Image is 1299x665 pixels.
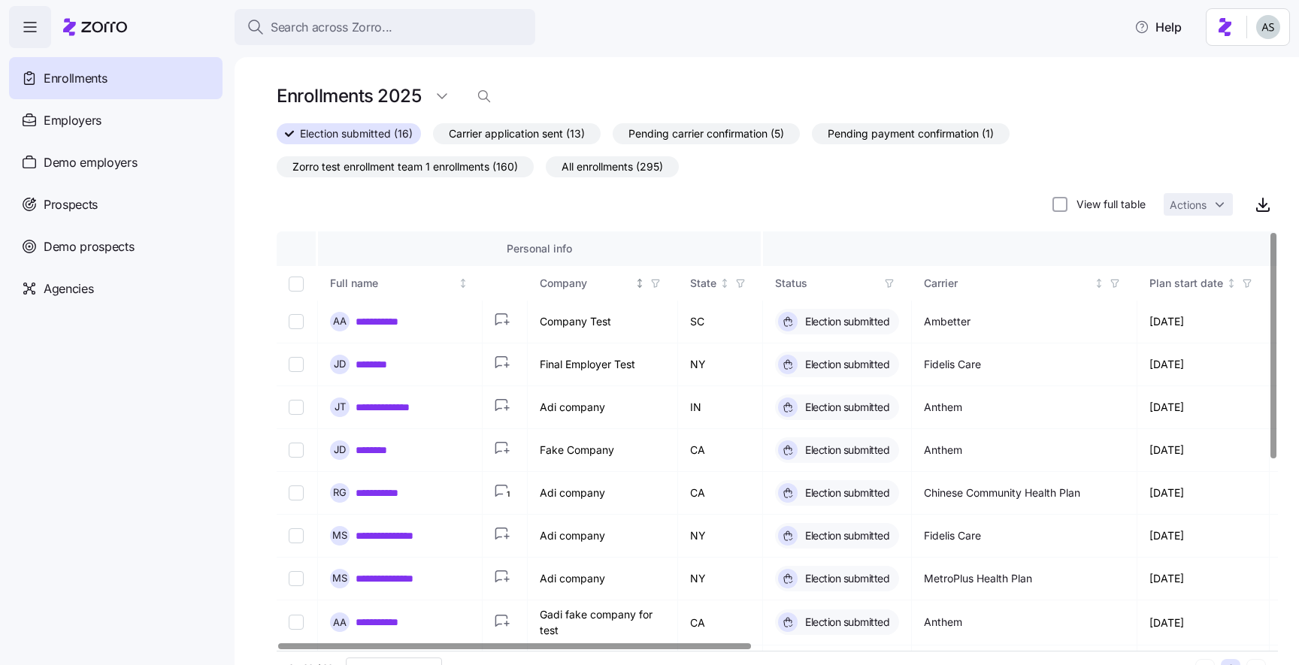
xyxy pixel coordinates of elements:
[1134,18,1182,36] span: Help
[924,485,1080,500] span: Chinese Community Health Plan
[528,600,678,645] td: Gadi fake company for test
[335,402,346,412] span: J T
[289,443,304,458] input: Select record 4
[289,528,304,543] input: Select record 6
[634,278,645,289] div: Not sorted
[1149,275,1223,292] div: Plan start date
[1137,515,1270,558] td: [DATE]
[289,400,304,415] input: Select record 3
[44,69,107,88] span: Enrollments
[528,386,678,429] td: Adi company
[235,9,535,45] button: Search across Zorro...
[9,183,223,225] a: Prospects
[289,485,304,500] input: Select record 5
[300,124,413,144] span: Election submitted (16)
[678,429,763,472] td: CA
[678,472,763,515] td: CA
[924,615,962,630] span: Anthem
[924,400,962,415] span: Anthem
[924,528,981,543] span: Fidelis Care
[334,445,346,455] span: J D
[801,357,889,372] span: Election submitted
[292,157,518,177] span: Zorro test enrollment team 1 enrollments (160)
[924,275,1091,292] div: Carrier
[289,277,304,292] input: Select all records
[1226,278,1237,289] div: Not sorted
[507,489,510,498] text: 1
[528,266,678,301] th: CompanyNot sorted
[333,316,347,326] span: A A
[528,301,678,343] td: Company Test
[1122,12,1194,42] button: Help
[924,443,962,458] span: Anthem
[458,278,468,289] div: Not sorted
[1137,301,1270,343] td: [DATE]
[1094,278,1104,289] div: Not sorted
[9,225,223,268] a: Demo prospects
[678,301,763,343] td: SC
[9,57,223,99] a: Enrollments
[801,571,889,586] span: Election submitted
[1256,15,1280,39] img: c4d3a52e2a848ea5f7eb308790fba1e4
[289,571,304,586] input: Select record 7
[775,275,879,292] div: Status
[1170,200,1207,210] span: Actions
[277,84,421,107] h1: Enrollments 2025
[801,485,889,500] span: Election submitted
[9,99,223,141] a: Employers
[289,357,304,372] input: Select record 2
[289,314,304,329] input: Select record 1
[528,515,678,558] td: Adi company
[1137,343,1270,386] td: [DATE]
[332,573,347,583] span: M S
[801,443,889,458] span: Election submitted
[44,111,101,130] span: Employers
[1137,429,1270,472] td: [DATE]
[332,530,347,540] span: M S
[801,314,889,329] span: Election submitted
[1164,193,1233,216] button: Actions
[801,615,889,630] span: Election submitted
[540,275,631,292] div: Company
[1137,386,1270,429] td: [DATE]
[528,343,678,386] td: Final Employer Test
[1137,266,1270,301] th: Plan start dateNot sorted
[289,615,304,630] input: Select record 8
[44,280,93,298] span: Agencies
[334,359,346,369] span: J D
[628,124,784,144] span: Pending carrier confirmation (5)
[828,124,994,144] span: Pending payment confirmation (1)
[1137,558,1270,600] td: [DATE]
[44,195,98,214] span: Prospects
[924,357,981,372] span: Fidelis Care
[528,558,678,600] td: Adi company
[271,18,392,37] span: Search across Zorro...
[678,343,763,386] td: NY
[801,400,889,415] span: Election submitted
[1137,600,1270,645] td: [DATE]
[333,618,347,627] span: A A
[678,386,763,429] td: IN
[330,275,456,292] div: Full name
[678,600,763,645] td: CA
[912,266,1137,301] th: CarrierNot sorted
[333,488,347,497] span: R G
[801,528,889,543] span: Election submitted
[690,275,716,292] div: State
[678,266,763,301] th: StateNot sorted
[678,515,763,558] td: NY
[719,278,730,289] div: Not sorted
[528,429,678,472] td: Fake Company
[678,558,763,600] td: NY
[924,571,1032,586] span: MetroPlus Health Plan
[318,266,483,301] th: Full nameNot sorted
[9,141,223,183] a: Demo employers
[44,237,135,256] span: Demo prospects
[1067,197,1146,212] label: View full table
[330,240,749,257] div: Personal info
[449,124,585,144] span: Carrier application sent (13)
[44,153,138,172] span: Demo employers
[924,314,970,329] span: Ambetter
[1137,472,1270,515] td: [DATE]
[9,268,223,310] a: Agencies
